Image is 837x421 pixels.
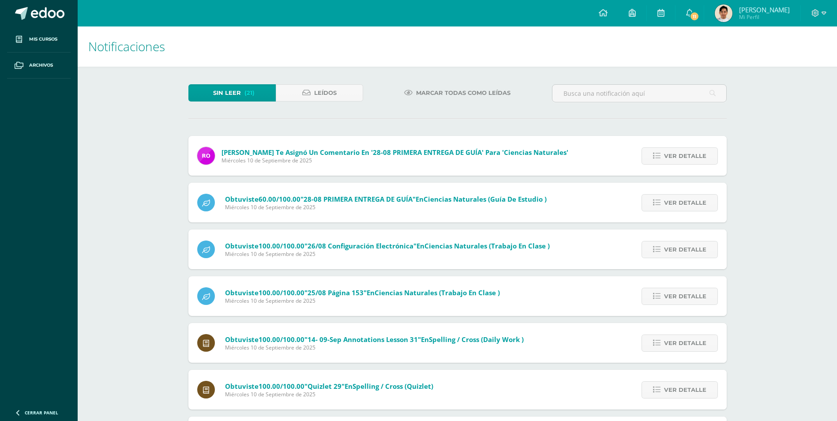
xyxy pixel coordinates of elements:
[221,148,568,157] span: [PERSON_NAME] te asignó un comentario en '28-08 PRIMERA ENTREGA DE GUÍA' para 'Ciencias Naturales'
[259,195,300,203] span: 60.00/100.00
[552,85,726,102] input: Busca una notificación aquí
[664,288,706,304] span: Ver detalle
[197,147,215,165] img: 08228f36aa425246ac1f75ab91e507c5.png
[304,335,421,344] span: "14- 09-sep Annotations Lesson 31"
[416,85,510,101] span: Marcar todas como leídas
[25,410,58,416] span: Cerrar panel
[304,241,417,250] span: "26/08 Configuración electrónica"
[221,157,568,164] span: Miércoles 10 de Septiembre de 2025
[29,36,57,43] span: Mis cursos
[429,335,524,344] span: Spelling / Cross (Daily Work )
[259,335,304,344] span: 100.00/100.00
[424,195,547,203] span: Ciencias Naturales (Guía de estudio )
[664,241,706,258] span: Ver detalle
[739,13,790,21] span: Mi Perfil
[304,382,345,391] span: "Quizlet 29"
[300,195,416,203] span: "28-08 PRIMERA ENTREGA DE GUÍA"
[375,288,500,297] span: Ciencias Naturales (Trabajo en clase )
[664,335,706,351] span: Ver detalle
[225,297,500,304] span: Miércoles 10 de Septiembre de 2025
[314,85,337,101] span: Leídos
[664,382,706,398] span: Ver detalle
[739,5,790,14] span: [PERSON_NAME]
[225,203,547,211] span: Miércoles 10 de Septiembre de 2025
[664,148,706,164] span: Ver detalle
[225,391,433,398] span: Miércoles 10 de Septiembre de 2025
[353,382,433,391] span: Spelling / Cross (Quizlet)
[225,241,550,250] span: Obtuviste en
[259,288,304,297] span: 100.00/100.00
[259,241,304,250] span: 100.00/100.00
[213,85,241,101] span: Sin leer
[225,288,500,297] span: Obtuviste en
[276,84,363,101] a: Leídos
[715,4,732,22] img: 3ef5ddf9f422fdfcafeb43ddfbc22940.png
[690,11,699,21] span: 11
[259,382,304,391] span: 100.00/100.00
[225,335,524,344] span: Obtuviste en
[393,84,522,101] a: Marcar todas como leídas
[225,195,547,203] span: Obtuviste en
[225,250,550,258] span: Miércoles 10 de Septiembre de 2025
[225,344,524,351] span: Miércoles 10 de Septiembre de 2025
[244,85,255,101] span: (21)
[29,62,53,69] span: Archivos
[225,382,433,391] span: Obtuviste en
[188,84,276,101] a: Sin leer(21)
[304,288,367,297] span: "25/08 Página 153"
[7,53,71,79] a: Archivos
[664,195,706,211] span: Ver detalle
[88,38,165,55] span: Notificaciones
[424,241,550,250] span: Ciencias Naturales (Trabajo en clase )
[7,26,71,53] a: Mis cursos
